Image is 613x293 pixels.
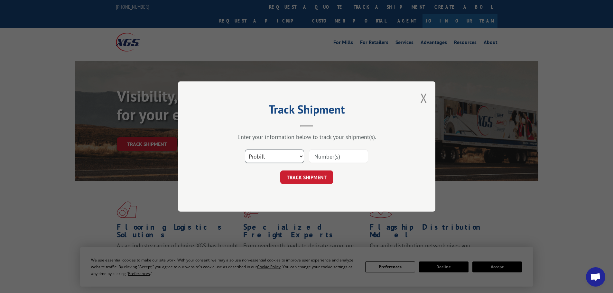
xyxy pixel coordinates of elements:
[210,105,403,117] h2: Track Shipment
[210,133,403,141] div: Enter your information below to track your shipment(s).
[420,89,427,106] button: Close modal
[586,267,605,287] div: Open chat
[309,150,368,163] input: Number(s)
[280,170,333,184] button: TRACK SHIPMENT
